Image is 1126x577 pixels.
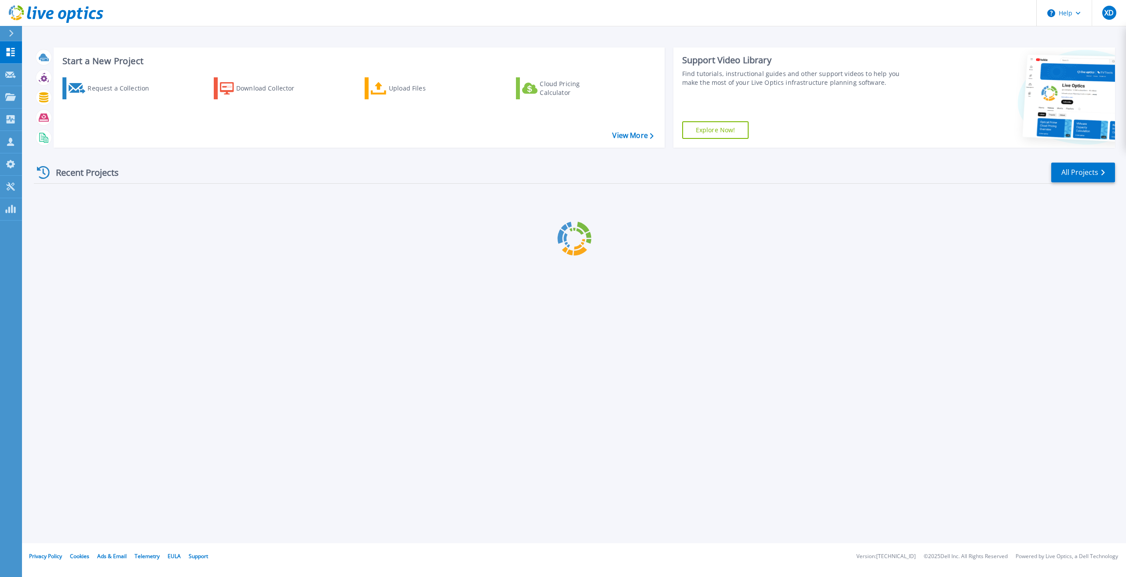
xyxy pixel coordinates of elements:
a: View More [612,131,653,140]
span: XD [1104,9,1114,16]
a: Upload Files [365,77,463,99]
a: Privacy Policy [29,552,62,560]
a: Cloud Pricing Calculator [516,77,614,99]
a: Ads & Email [97,552,127,560]
a: Cookies [70,552,89,560]
div: Find tutorials, instructional guides and other support videos to help you make the most of your L... [682,69,910,87]
a: Support [189,552,208,560]
a: All Projects [1051,163,1115,182]
h3: Start a New Project [62,56,653,66]
li: Version: [TECHNICAL_ID] [856,554,916,559]
li: Powered by Live Optics, a Dell Technology [1016,554,1118,559]
li: © 2025 Dell Inc. All Rights Reserved [924,554,1008,559]
div: Cloud Pricing Calculator [540,80,610,97]
a: Telemetry [135,552,160,560]
div: Support Video Library [682,54,910,66]
a: Explore Now! [682,121,749,139]
div: Download Collector [236,80,307,97]
a: Request a Collection [62,77,161,99]
a: EULA [168,552,181,560]
a: Download Collector [214,77,312,99]
div: Recent Projects [34,162,131,183]
div: Request a Collection [88,80,158,97]
div: Upload Files [389,80,459,97]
